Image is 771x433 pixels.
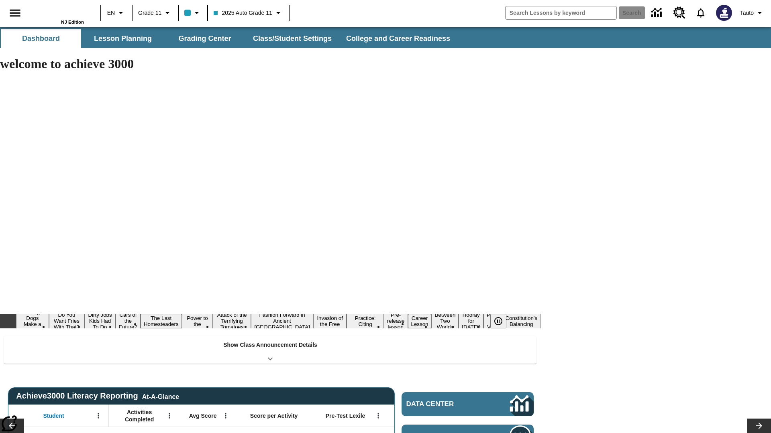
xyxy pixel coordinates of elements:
span: Avg Score [189,412,217,419]
button: Pause [490,314,506,328]
input: search field [506,6,616,19]
button: Slide 10 Mixed Practice: Citing Evidence [347,308,383,334]
button: Slide 4 Cars of the Future? [116,311,141,331]
button: Slide 14 Hooray for Constitution Day! [459,311,483,331]
button: Class color is light blue. Change class color [181,6,205,20]
button: Slide 11 Pre-release lesson [384,311,408,331]
button: Open Menu [220,410,232,422]
span: Student [43,412,64,419]
img: Avatar [716,5,732,21]
button: Slide 6 Solar Power to the People [182,308,213,334]
div: Pause [490,314,514,328]
button: Dashboard [1,29,81,48]
button: Open Menu [92,410,104,422]
a: Data Center [647,2,669,24]
button: College and Career Readiness [340,29,457,48]
a: Notifications [690,2,711,23]
button: Select a new avatar [711,2,737,23]
span: EN [107,9,115,17]
span: Achieve3000 Literacy Reporting [16,391,179,401]
button: Class: 2025 Auto Grade 11, Select your class [210,6,286,20]
span: Data Center [406,400,482,408]
button: Open side menu [3,1,27,25]
button: Class/Student Settings [247,29,338,48]
button: Open Menu [372,410,384,422]
button: Open Menu [163,410,175,422]
span: 2025 Auto Grade 11 [214,9,272,17]
button: Slide 8 Fashion Forward in Ancient Rome [251,311,313,331]
button: Slide 1 Diving Dogs Make a Splash [16,308,49,334]
button: Slide 9 The Invasion of the Free CD [313,308,347,334]
button: Profile/Settings [737,6,768,20]
span: Score per Activity [250,412,298,419]
button: Slide 12 Career Lesson [408,314,432,328]
button: Slide 16 The Constitution's Balancing Act [502,308,541,334]
button: Lesson carousel, Next [747,419,771,433]
button: Slide 5 The Last Homesteaders [141,314,182,328]
div: At-A-Glance [142,392,179,401]
button: Language: EN, Select a language [104,6,129,20]
button: Slide 3 Dirty Jobs Kids Had To Do [84,311,116,331]
button: Grading Center [165,29,245,48]
span: NJ Edition [61,20,84,24]
a: Data Center [402,392,534,416]
div: Show Class Announcement Details [4,336,536,364]
button: Slide 2 Do You Want Fries With That? [49,311,84,331]
button: Slide 13 Between Two Worlds [431,311,459,331]
button: Grade: Grade 11, Select a grade [135,6,175,20]
button: Lesson Planning [83,29,163,48]
span: Grade 11 [138,9,161,17]
button: Slide 15 Point of View [483,311,502,331]
p: Show Class Announcement Details [223,341,317,349]
span: Tauto [740,9,754,17]
button: Slide 7 Attack of the Terrifying Tomatoes [213,311,251,331]
a: Home [32,4,84,20]
span: Activities Completed [113,409,166,423]
span: Pre-Test Lexile [326,412,365,419]
div: Home [32,3,84,24]
a: Resource Center, Will open in new tab [669,2,690,24]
